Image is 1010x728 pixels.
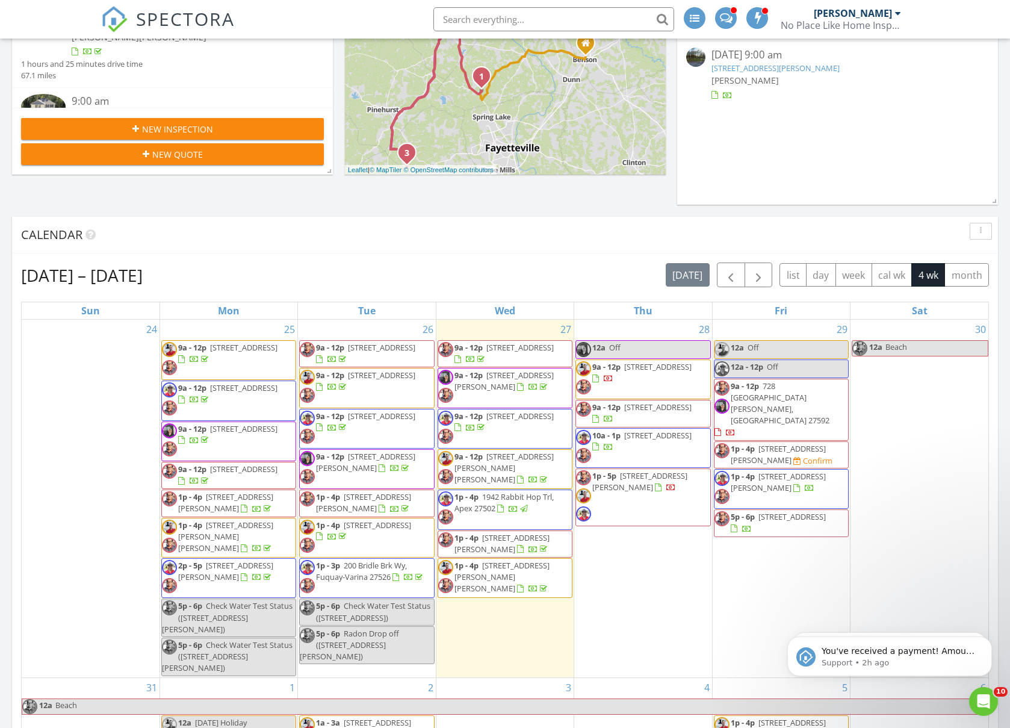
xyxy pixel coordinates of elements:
[702,678,712,697] a: Go to September 4, 2025
[909,302,930,319] a: Saturday
[576,506,591,521] img: 12311e89829849188035206f092124c2.jpeg
[404,149,409,158] i: 3
[348,370,415,381] span: [STREET_ADDRESS]
[300,600,315,615] img: head_shot.jpg
[299,409,434,449] a: 9a - 12p [STREET_ADDRESS]
[486,411,554,422] span: [STREET_ADDRESS]
[210,342,277,353] span: [STREET_ADDRESS]
[869,341,883,356] span: 12a
[592,361,621,372] span: 9a - 12p
[299,490,434,517] a: 1p - 4p [STREET_ADDRESS][PERSON_NAME]
[592,361,692,384] a: 9a - 12p [STREET_ADDRESS]
[994,687,1008,697] span: 10
[576,379,591,394] img: head_shot.jpg
[714,471,730,486] img: 12311e89829849188035206f092124c2.jpeg
[344,520,411,530] span: [STREET_ADDRESS]
[454,451,554,485] span: [STREET_ADDRESS][PERSON_NAME][PERSON_NAME]
[454,491,554,514] a: 1p - 4p 1942 Rabbit Hop Trl, Apex 27502
[178,520,202,530] span: 1p - 4p
[576,402,591,417] img: head_shot.jpg
[21,143,324,165] button: New Quote
[210,423,277,434] span: [STREET_ADDRESS]
[454,370,554,392] span: [STREET_ADDRESS][PERSON_NAME]
[731,443,826,465] a: 1p - 4p [STREET_ADDRESS][PERSON_NAME]
[575,468,710,527] a: 1p - 5p [STREET_ADDRESS][PERSON_NAME]
[454,560,479,571] span: 1p - 4p
[136,6,235,31] span: SPECTORA
[454,451,554,485] a: 9a - 12p [STREET_ADDRESS][PERSON_NAME][PERSON_NAME]
[142,123,213,135] span: New Inspection
[767,361,778,372] span: Off
[696,320,712,339] a: Go to August 28, 2025
[300,520,315,535] img: 9a756afd08d34b4dae02b400342dffd6.jpeg
[178,560,273,582] span: [STREET_ADDRESS][PERSON_NAME]
[748,342,759,353] span: Off
[162,491,177,506] img: head_shot.jpg
[592,430,621,441] span: 10a - 1p
[316,342,344,353] span: 9a - 12p
[316,451,415,473] a: 9a - 12p [STREET_ADDRESS][PERSON_NAME]
[731,471,755,482] span: 1p - 4p
[162,639,293,673] span: Check Water Test Status ([STREET_ADDRESS][PERSON_NAME])
[316,717,340,728] span: 1a - 3a
[454,491,554,514] span: 1942 Rabbit Hop Trl, Apex 27502
[781,19,901,31] div: No Place Like Home Inspection
[162,600,293,634] span: Check Water Test Status ([STREET_ADDRESS][PERSON_NAME])
[438,368,572,408] a: 9a - 12p [STREET_ADDRESS][PERSON_NAME]
[345,165,497,175] div: |
[438,370,453,385] img: img_1994.jpeg
[885,341,907,352] span: Beach
[162,520,177,535] img: 9a756afd08d34b4dae02b400342dffd6.jpeg
[316,370,415,392] a: 9a - 12p [STREET_ADDRESS]
[711,48,964,63] div: [DATE] 9:00 am
[316,451,344,462] span: 9a - 12p
[316,560,407,582] span: 200 Bridle Brk Wy, Fuquay-Varina 27526
[714,511,730,526] img: head_shot.jpg
[348,411,415,422] span: [STREET_ADDRESS]
[711,75,779,86] span: [PERSON_NAME]
[944,263,989,287] button: month
[714,469,849,509] a: 1p - 4p [STREET_ADDRESS][PERSON_NAME]
[592,402,621,412] span: 9a - 12p
[806,263,836,287] button: day
[210,464,277,474] span: [STREET_ADDRESS]
[454,370,554,392] a: 9a - 12p [STREET_ADDRESS][PERSON_NAME]
[300,411,315,426] img: 12311e89829849188035206f092124c2.jpeg
[872,263,912,287] button: cal wk
[631,302,655,319] a: Thursday
[162,441,177,456] img: head_shot.jpg
[714,381,829,438] a: 9a - 12p 728 [GEOGRAPHIC_DATA][PERSON_NAME], [GEOGRAPHIC_DATA] 27592
[714,443,730,458] img: head_shot.jpg
[162,639,177,655] img: head_shot.jpg
[454,532,550,555] span: [STREET_ADDRESS][PERSON_NAME]
[178,717,191,728] span: 12a
[731,471,826,493] span: [STREET_ADDRESS][PERSON_NAME]
[433,7,674,31] input: Search everything...
[438,429,453,444] img: head_shot.jpg
[575,400,710,427] a: 9a - 12p [STREET_ADDRESS]
[454,370,483,381] span: 9a - 12p
[161,518,296,558] a: 1p - 4p [STREET_ADDRESS][PERSON_NAME][PERSON_NAME]
[316,600,340,611] span: 5p - 6p
[300,469,315,484] img: head_shot.jpg
[574,320,712,677] td: Go to August 28, 2025
[420,320,436,339] a: Go to August 26, 2025
[144,320,160,339] a: Go to August 24, 2025
[714,361,730,376] img: 12311e89829849188035206f092124c2.jpeg
[793,455,832,467] a: Confirm
[22,320,160,677] td: Go to August 24, 2025
[348,166,368,173] a: Leaflet
[717,263,745,287] button: Previous
[356,302,378,319] a: Tuesday
[39,699,53,714] span: 12a
[161,558,296,598] a: 2p - 5p [STREET_ADDRESS][PERSON_NAME]
[178,639,202,650] span: 5p - 6p
[686,48,705,67] img: streetview
[348,342,415,353] span: [STREET_ADDRESS]
[714,489,730,504] img: head_shot.jpg
[178,560,202,571] span: 2p - 5p
[298,320,436,677] td: Go to August 26, 2025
